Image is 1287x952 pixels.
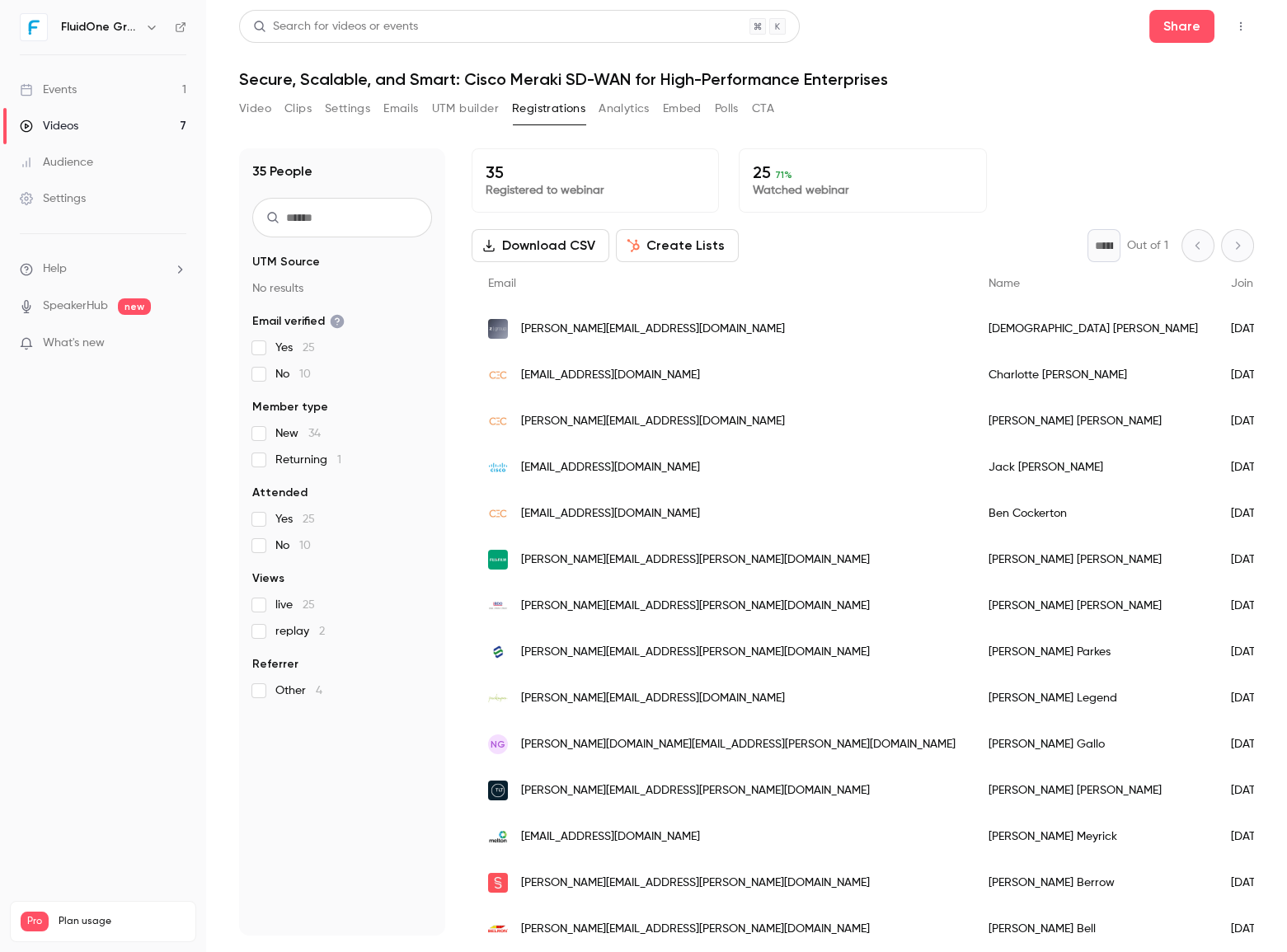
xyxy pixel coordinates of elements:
[753,182,972,199] p: Watched webinar
[488,365,508,385] img: cecmarketing.co.uk
[488,319,508,339] img: zgrp.co.uk
[275,682,322,699] span: Other
[303,342,315,354] span: 25
[252,162,312,181] h1: 35 People
[1231,278,1282,289] span: Join date
[252,485,308,501] span: Attended
[972,860,1214,906] div: [PERSON_NAME] Berrow
[488,462,508,473] img: cisco.com
[1228,13,1254,40] button: Top Bar Actions
[512,96,585,122] button: Registrations
[521,505,700,523] span: [EMAIL_ADDRESS][DOMAIN_NAME]
[972,767,1214,814] div: [PERSON_NAME] [PERSON_NAME]
[488,504,508,523] img: cecmarketing.co.uk
[252,254,432,699] section: facet-groups
[43,335,105,352] span: What's new
[972,352,1214,398] div: Charlotte [PERSON_NAME]
[383,96,418,122] button: Emails
[775,169,792,181] span: 71 %
[972,721,1214,767] div: [PERSON_NAME] Gallo
[252,313,345,330] span: Email verified
[275,366,311,382] span: No
[1149,10,1214,43] button: Share
[972,537,1214,583] div: [PERSON_NAME] [PERSON_NAME]
[972,444,1214,490] div: Jack [PERSON_NAME]
[284,96,312,122] button: Clips
[59,915,186,928] span: Plan usage
[488,873,508,893] img: simmons-simmons.com
[491,737,505,752] span: NG
[252,656,298,673] span: Referrer
[253,18,418,35] div: Search for videos or events
[252,570,284,587] span: Views
[275,623,325,640] span: replay
[521,782,870,800] span: [PERSON_NAME][EMAIL_ADDRESS][PERSON_NAME][DOMAIN_NAME]
[752,96,774,122] button: CTA
[299,540,311,551] span: 10
[521,367,700,384] span: [EMAIL_ADDRESS][DOMAIN_NAME]
[521,875,870,892] span: [PERSON_NAME][EMAIL_ADDRESS][PERSON_NAME][DOMAIN_NAME]
[488,781,508,800] img: tlt.com
[616,229,739,262] button: Create Lists
[472,229,609,262] button: Download CSV
[118,298,151,315] span: new
[20,118,78,134] div: Videos
[252,399,328,415] span: Member type
[303,514,315,525] span: 25
[972,814,1214,860] div: [PERSON_NAME] Meyrick
[275,452,341,468] span: Returning
[20,154,93,171] div: Audience
[488,411,508,431] img: cecmarketing.co.uk
[972,906,1214,952] div: [PERSON_NAME] Bell
[972,675,1214,721] div: [PERSON_NAME] Legend
[299,368,311,380] span: 10
[486,162,705,182] p: 35
[43,298,108,315] a: SpeakerHub
[20,260,186,278] li: help-dropdown-opener
[167,336,186,351] iframe: Noticeable Trigger
[308,428,321,439] span: 34
[275,340,315,356] span: Yes
[972,306,1214,352] div: [DEMOGRAPHIC_DATA] [PERSON_NAME]
[43,260,67,278] span: Help
[316,685,322,696] span: 4
[972,629,1214,675] div: [PERSON_NAME] Parkes
[521,413,785,430] span: [PERSON_NAME][EMAIL_ADDRESS][DOMAIN_NAME]
[239,96,271,122] button: Video
[753,162,972,182] p: 25
[252,254,320,270] span: UTM Source
[432,96,499,122] button: UTM builder
[21,912,49,931] span: Pro
[521,321,785,338] span: [PERSON_NAME][EMAIL_ADDRESS][DOMAIN_NAME]
[488,919,508,939] img: belronuk.com
[972,490,1214,537] div: Ben Cockerton
[599,96,650,122] button: Analytics
[972,398,1214,444] div: [PERSON_NAME] [PERSON_NAME]
[337,454,341,466] span: 1
[61,19,139,35] h6: FluidOne Group
[252,280,432,297] p: No results
[20,82,77,98] div: Events
[521,644,870,661] span: [PERSON_NAME][EMAIL_ADDRESS][PERSON_NAME][DOMAIN_NAME]
[20,190,86,207] div: Settings
[275,425,321,442] span: New
[239,69,1254,89] h1: Secure, Scalable, and Smart: Cisco Meraki SD-WAN for High-Performance Enterprises
[488,642,508,662] img: simpsonyork.co.uk
[303,599,315,611] span: 25
[488,596,508,616] img: bdo.co.uk
[21,14,47,40] img: FluidOne Group
[521,828,700,846] span: [EMAIL_ADDRESS][DOMAIN_NAME]
[521,921,870,938] span: [PERSON_NAME][EMAIL_ADDRESS][PERSON_NAME][DOMAIN_NAME]
[715,96,739,122] button: Polls
[521,690,785,707] span: [PERSON_NAME][EMAIL_ADDRESS][DOMAIN_NAME]
[521,551,870,569] span: [PERSON_NAME][EMAIL_ADDRESS][PERSON_NAME][DOMAIN_NAME]
[275,597,315,613] span: live
[319,626,325,637] span: 2
[488,278,516,289] span: Email
[972,583,1214,629] div: [PERSON_NAME] [PERSON_NAME]
[488,550,508,570] img: fujifilm.com
[663,96,702,122] button: Embed
[989,278,1020,289] span: Name
[521,598,870,615] span: [PERSON_NAME][EMAIL_ADDRESS][PERSON_NAME][DOMAIN_NAME]
[1127,237,1168,254] p: Out of 1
